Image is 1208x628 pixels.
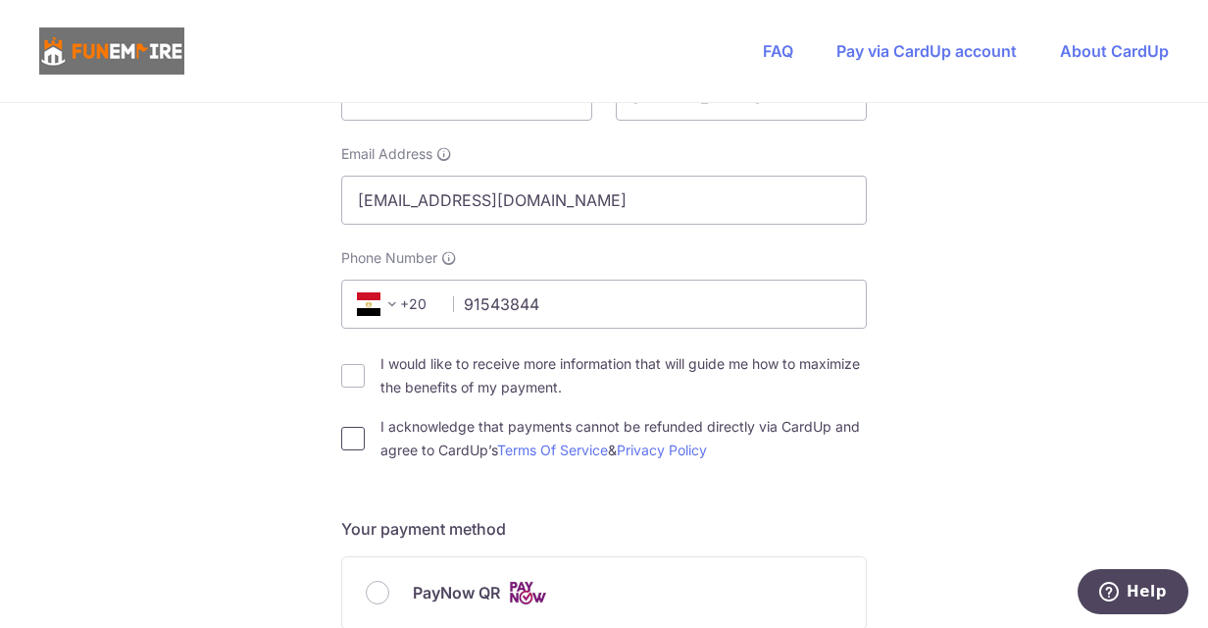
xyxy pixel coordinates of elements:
[341,144,432,164] span: Email Address
[763,41,793,61] a: FAQ
[341,517,867,541] h5: Your payment method
[617,442,707,458] a: Privacy Policy
[341,248,437,268] span: Phone Number
[508,581,547,605] img: Cards logo
[357,292,404,316] span: +20
[366,581,842,605] div: PayNow QR Cards logo
[341,176,867,225] input: Email address
[836,41,1017,61] a: Pay via CardUp account
[497,442,608,458] a: Terms Of Service
[1060,41,1169,61] a: About CardUp
[380,352,867,399] label: I would like to receive more information that will guide me how to maximize the benefits of my pa...
[351,292,439,316] span: +20
[1078,569,1188,618] iframe: Opens a widget where you can find more information
[380,415,867,462] label: I acknowledge that payments cannot be refunded directly via CardUp and agree to CardUp’s &
[413,581,500,604] span: PayNow QR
